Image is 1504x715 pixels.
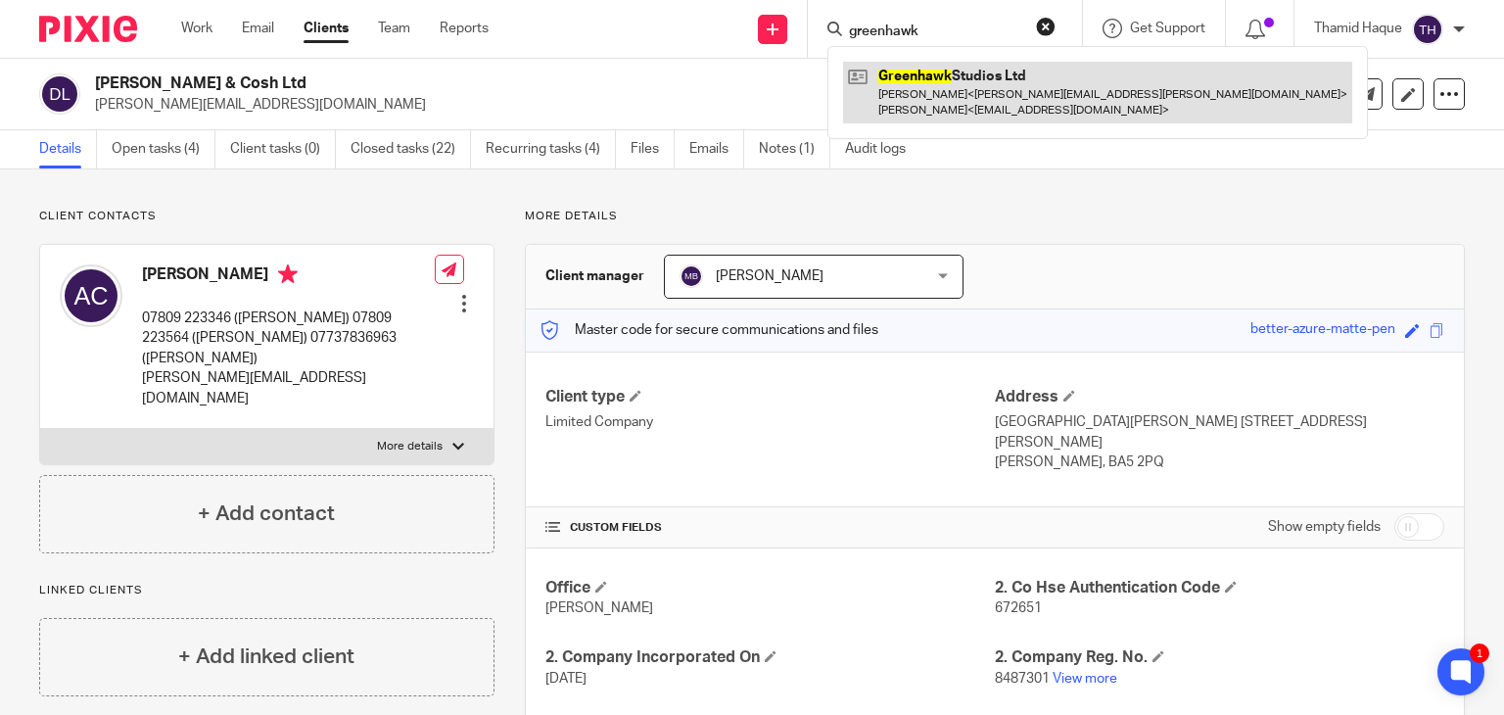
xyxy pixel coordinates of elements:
[377,439,443,454] p: More details
[1053,672,1117,686] a: View more
[995,672,1050,686] span: 8487301
[995,601,1042,615] span: 672651
[142,264,435,289] h4: [PERSON_NAME]
[95,95,1198,115] p: [PERSON_NAME][EMAIL_ADDRESS][DOMAIN_NAME]
[278,264,298,284] i: Primary
[759,130,830,168] a: Notes (1)
[198,499,335,529] h4: + Add contact
[142,368,435,408] p: [PERSON_NAME][EMAIL_ADDRESS][DOMAIN_NAME]
[39,130,97,168] a: Details
[847,24,1023,41] input: Search
[378,19,410,38] a: Team
[60,264,122,327] img: svg%3E
[995,453,1444,472] p: [PERSON_NAME], BA5 2PQ
[995,412,1444,453] p: [GEOGRAPHIC_DATA][PERSON_NAME] [STREET_ADDRESS][PERSON_NAME]
[112,130,215,168] a: Open tasks (4)
[545,601,653,615] span: [PERSON_NAME]
[178,642,354,672] h4: + Add linked client
[440,19,489,38] a: Reports
[545,578,995,598] h4: Office
[545,672,587,686] span: [DATE]
[525,209,1465,224] p: More details
[39,583,494,598] p: Linked clients
[545,412,995,432] p: Limited Company
[1250,319,1395,342] div: better-azure-matte-pen
[689,130,744,168] a: Emails
[1412,14,1443,45] img: svg%3E
[39,209,494,224] p: Client contacts
[351,130,471,168] a: Closed tasks (22)
[39,16,137,42] img: Pixie
[1470,643,1489,663] div: 1
[680,264,703,288] img: svg%3E
[181,19,212,38] a: Work
[486,130,616,168] a: Recurring tasks (4)
[142,309,435,368] p: 07809 223346 ([PERSON_NAME]) 07809 223564 ([PERSON_NAME]) 07737836963 ([PERSON_NAME])
[845,130,920,168] a: Audit logs
[995,578,1444,598] h4: 2. Co Hse Authentication Code
[716,269,823,283] span: [PERSON_NAME]
[1314,19,1402,38] p: Thamid Haque
[545,647,995,668] h4: 2. Company Incorporated On
[545,266,644,286] h3: Client manager
[1268,517,1381,537] label: Show empty fields
[1036,17,1056,36] button: Clear
[540,320,878,340] p: Master code for secure communications and files
[995,647,1444,668] h4: 2. Company Reg. No.
[242,19,274,38] a: Email
[95,73,978,94] h2: [PERSON_NAME] & Cosh Ltd
[230,130,336,168] a: Client tasks (0)
[631,130,675,168] a: Files
[545,520,995,536] h4: CUSTOM FIELDS
[995,387,1444,407] h4: Address
[304,19,349,38] a: Clients
[545,387,995,407] h4: Client type
[39,73,80,115] img: svg%3E
[1130,22,1205,35] span: Get Support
